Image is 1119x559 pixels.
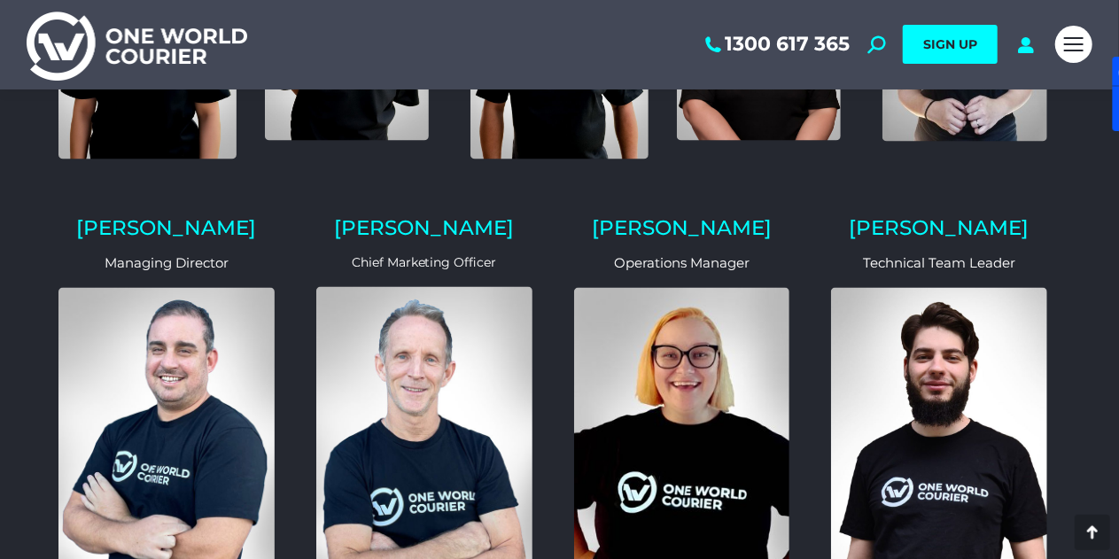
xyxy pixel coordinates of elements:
[574,219,790,239] h2: [PERSON_NAME]
[831,257,1047,270] p: Technical Team Leader
[27,9,247,81] img: One World Courier
[831,219,1047,239] h2: [PERSON_NAME]
[316,257,532,269] p: Chief Marketing Officer
[574,257,790,270] p: Operations Manager
[58,219,275,239] h2: [PERSON_NAME]
[316,219,532,239] h2: [PERSON_NAME]
[1055,26,1092,63] a: Mobile menu icon
[703,33,850,56] a: 1300 617 365
[58,257,275,270] p: Managing Director
[903,25,998,64] a: SIGN UP
[923,36,977,52] span: SIGN UP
